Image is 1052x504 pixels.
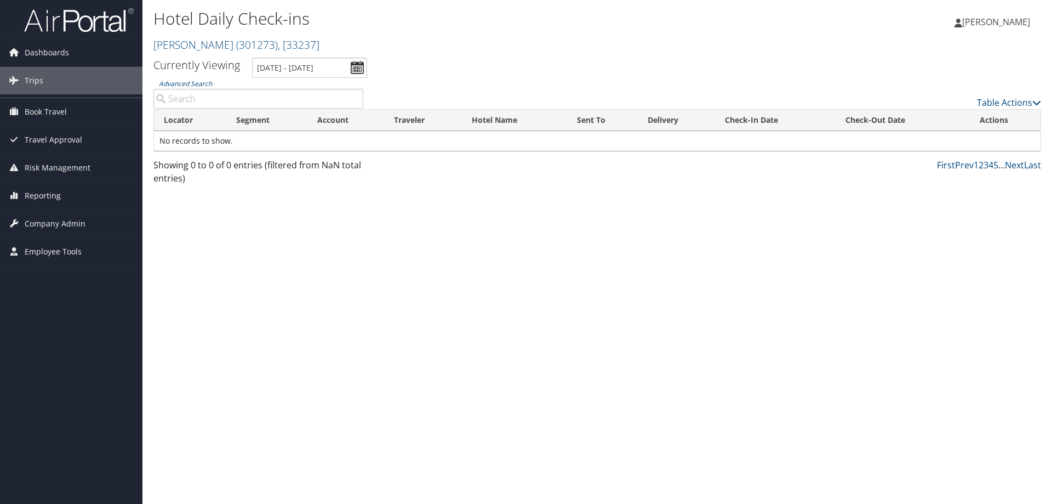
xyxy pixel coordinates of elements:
[462,110,567,131] th: Hotel Name: activate to sort column ascending
[25,39,69,66] span: Dashboards
[252,58,367,78] input: [DATE] - [DATE]
[638,110,715,131] th: Delivery: activate to sort column ascending
[384,110,462,131] th: Traveler: activate to sort column ascending
[25,238,82,265] span: Employee Tools
[25,154,90,182] span: Risk Management
[567,110,638,131] th: Sent To: activate to sort column ascending
[153,158,363,190] div: Showing 0 to 0 of 0 entries (filtered from NaN total entries)
[984,159,988,171] a: 3
[25,210,85,237] span: Company Admin
[226,110,307,131] th: Segment: activate to sort column ascending
[154,131,1040,151] td: No records to show.
[153,89,363,109] input: Advanced Search
[159,79,212,88] a: Advanced Search
[970,110,1040,131] th: Actions
[1024,159,1041,171] a: Last
[153,37,319,52] a: [PERSON_NAME]
[962,16,1030,28] span: [PERSON_NAME]
[955,159,974,171] a: Prev
[25,126,82,154] span: Travel Approval
[954,5,1041,38] a: [PERSON_NAME]
[977,97,1041,109] a: Table Actions
[1005,159,1024,171] a: Next
[154,110,226,131] th: Locator: activate to sort column ascending
[937,159,955,171] a: First
[998,159,1005,171] span: …
[979,159,984,171] a: 2
[25,98,67,126] span: Book Travel
[153,7,745,30] h1: Hotel Daily Check-ins
[993,159,998,171] a: 5
[24,7,134,33] img: airportal-logo.png
[236,37,278,52] span: ( 301273 )
[25,67,43,94] span: Trips
[25,182,61,209] span: Reporting
[715,110,836,131] th: Check-In Date: activate to sort column ascending
[988,159,993,171] a: 4
[153,58,240,72] h3: Currently Viewing
[307,110,384,131] th: Account: activate to sort column ascending
[974,159,979,171] a: 1
[836,110,969,131] th: Check-Out Date: activate to sort column ascending
[278,37,319,52] span: , [ 33237 ]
